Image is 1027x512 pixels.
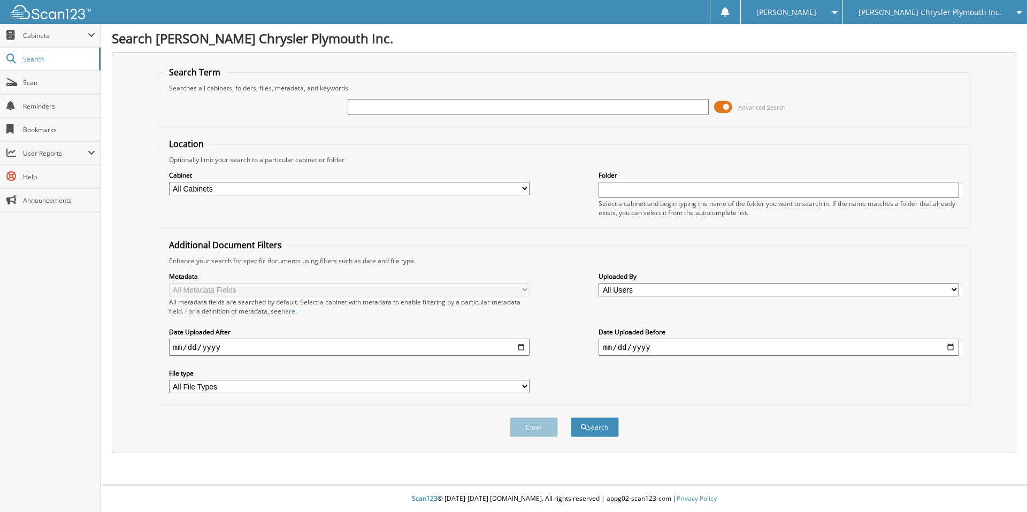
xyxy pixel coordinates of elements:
[23,125,95,134] span: Bookmarks
[101,486,1027,512] div: © [DATE]-[DATE] [DOMAIN_NAME]. All rights reserved | appg02-scan123-com |
[23,102,95,111] span: Reminders
[599,171,959,180] label: Folder
[599,327,959,337] label: Date Uploaded Before
[164,155,965,164] div: Optionally limit your search to a particular cabinet or folder
[164,256,965,265] div: Enhance your search for specific documents using filters such as date and file type.
[169,272,530,281] label: Metadata
[11,5,91,19] img: scan123-logo-white.svg
[23,78,95,87] span: Scan
[169,297,530,316] div: All metadata fields are searched by default. Select a cabinet with metadata to enable filtering b...
[23,196,95,205] span: Announcements
[164,239,287,251] legend: Additional Document Filters
[23,31,88,40] span: Cabinets
[164,83,965,93] div: Searches all cabinets, folders, files, metadata, and keywords
[677,494,717,503] a: Privacy Policy
[112,29,1016,47] h1: Search [PERSON_NAME] Chrysler Plymouth Inc.
[164,138,209,150] legend: Location
[169,327,530,337] label: Date Uploaded After
[23,149,88,158] span: User Reports
[23,55,94,64] span: Search
[169,369,530,378] label: File type
[164,66,226,78] legend: Search Term
[510,417,558,437] button: Clear
[974,461,1027,512] iframe: Chat Widget
[756,9,816,16] span: [PERSON_NAME]
[169,171,530,180] label: Cabinet
[23,172,95,181] span: Help
[599,272,959,281] label: Uploaded By
[599,339,959,356] input: end
[738,103,786,111] span: Advanced Search
[281,307,295,316] a: here
[169,339,530,356] input: start
[571,417,619,437] button: Search
[599,199,959,217] div: Select a cabinet and begin typing the name of the folder you want to search in. If the name match...
[412,494,438,503] span: Scan123
[859,9,1001,16] span: [PERSON_NAME] Chrysler Plymouth Inc.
